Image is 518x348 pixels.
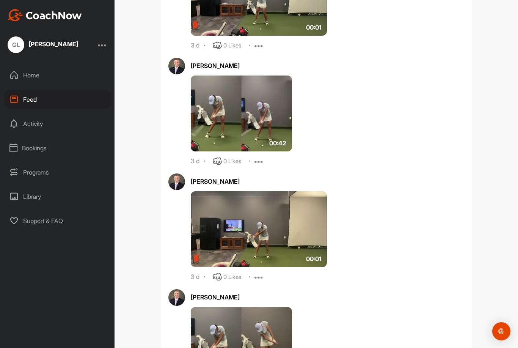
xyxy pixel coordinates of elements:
div: [PERSON_NAME] [29,41,78,47]
div: Activity [4,114,111,133]
div: 3 d [191,160,199,167]
div: 3 d [191,44,199,52]
div: Programs [4,163,111,182]
span: 00:42 [269,141,286,150]
div: [PERSON_NAME] [191,63,464,72]
div: Support & FAQ [4,211,111,230]
div: Bookings [4,139,111,157]
img: media [191,194,327,269]
img: avatar [168,176,185,192]
div: GL [8,36,24,53]
div: Library [4,187,111,206]
img: avatar [168,60,185,77]
div: Open Intercom Messenger [492,322,510,340]
img: avatar [168,291,185,308]
div: 0 Likes [223,159,241,168]
div: Feed [4,90,111,109]
div: Home [4,66,111,85]
span: 00:01 [306,25,321,34]
div: 3 d [191,276,199,283]
img: CoachNow [8,9,82,21]
img: media [191,78,292,154]
span: 00:01 [306,257,321,266]
div: 0 Likes [223,44,241,52]
div: 0 Likes [223,275,241,284]
div: [PERSON_NAME] [191,295,464,304]
div: [PERSON_NAME] [191,179,464,188]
